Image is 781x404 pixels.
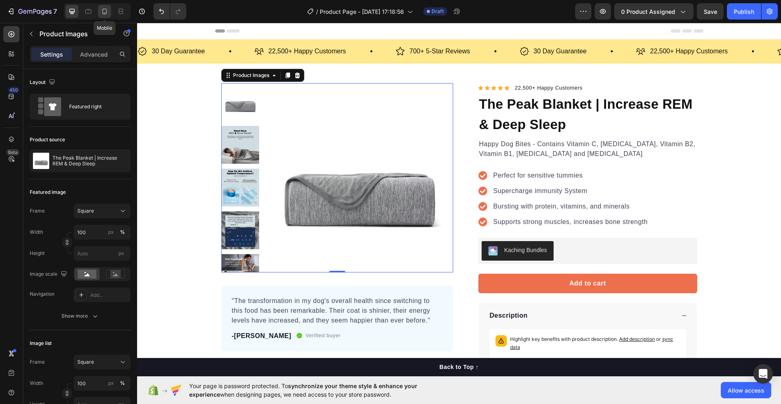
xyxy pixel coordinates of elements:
span: Product Page - [DATE] 17:18:56 [320,7,404,16]
span: Save [704,8,717,15]
div: Navigation [30,290,55,298]
button: Kaching Bundles [345,218,417,238]
label: Width [30,228,43,236]
img: product feature img [33,153,49,169]
p: Advanced [80,50,108,59]
label: Frame [30,207,45,215]
button: 0 product assigned [614,3,694,20]
div: Add to cart [432,256,469,266]
p: 22,500+ Happy Customers [378,61,446,69]
input: px% [74,376,131,391]
div: Image scale [30,269,69,280]
p: Product Images [39,29,109,39]
p: Supercharge immunity System [356,163,511,173]
div: Show more [61,312,99,320]
button: Publish [727,3,761,20]
p: Settings [40,50,63,59]
span: Allow access [728,386,764,395]
p: Description [353,288,391,298]
p: Bursting with protein, vitamins, and minerals [356,179,511,189]
div: Layout [30,77,57,88]
button: Add to cart [341,251,560,270]
div: % [120,228,125,236]
p: The Peak Blanket | Increase REM & Deep Sleep [52,155,127,167]
div: px [108,228,114,236]
div: Open Intercom Messenger [753,364,773,384]
div: Undo/Redo [153,3,186,20]
button: 7 [3,3,61,20]
button: Square [74,355,131,369]
div: Add... [90,292,129,299]
h1: The Peak Blanket | Increase REM & Deep Sleep [341,70,560,112]
img: KachingBundles.png [351,223,361,233]
button: Square [74,204,131,218]
input: px [74,246,131,261]
button: px [118,227,127,237]
p: 700+ 5-Star Reviews [273,23,333,35]
label: Height [30,250,45,257]
div: % [120,380,125,387]
div: Product source [30,136,65,143]
p: Verified buyer [168,309,204,317]
input: px% [74,225,131,239]
span: Square [77,358,94,366]
p: Perfect for sensitive tummies [356,148,511,158]
label: Width [30,380,43,387]
span: Your page is password protected. To when designing pages, we need access to your store password. [189,382,449,399]
iframe: Design area [137,23,781,376]
button: Show more [30,309,131,323]
button: % [106,378,116,388]
div: Image list [30,340,52,347]
div: Publish [734,7,754,16]
p: -[PERSON_NAME] [95,308,155,318]
div: Kaching Bundles [367,223,410,232]
div: 450 [8,87,20,93]
div: Featured image [30,189,66,196]
p: Highlight key benefits with product description. [373,312,543,329]
p: 22,500+ Happy Customers [513,23,591,35]
span: px [118,250,124,256]
div: Product Images [94,49,134,56]
p: "The transformation in my dog's overall health since switching to this food has been remarkable. ... [95,273,305,303]
span: / [316,7,318,16]
p: 7 [53,7,57,16]
span: Draft [432,8,444,15]
div: Featured right [69,97,119,116]
p: Supports strong muscles, increases bone strength [356,194,511,204]
span: Add description [482,313,518,319]
div: Back to Top ↑ [302,340,341,349]
p: Happy Dog Bites - Contains Vitamin C, [MEDICAL_DATA], Vitamin B2, Vitamin B1, [MEDICAL_DATA] and ... [342,116,559,136]
label: Frame [30,358,45,366]
div: Beta [6,149,20,156]
span: synchronize your theme style & enhance your experience [189,382,417,398]
span: 0 product assigned [621,7,675,16]
button: Allow access [721,382,771,398]
div: px [108,380,114,387]
p: 30 Day Guarantee [397,23,450,35]
button: % [106,227,116,237]
button: Save [697,3,724,20]
button: px [118,378,127,388]
span: Square [77,207,94,215]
